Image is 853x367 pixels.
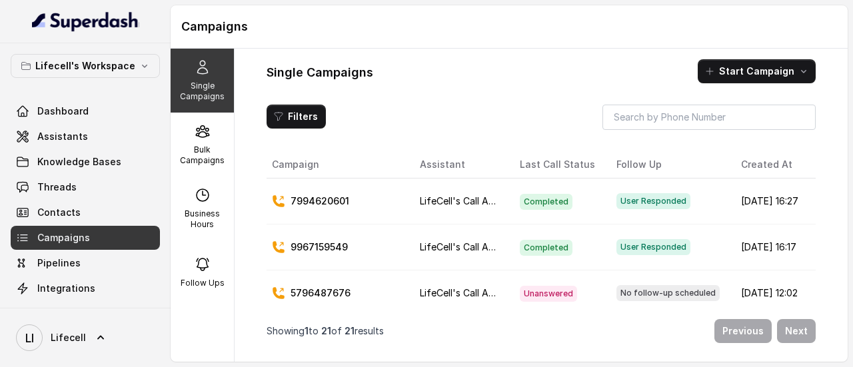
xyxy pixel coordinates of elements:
[409,151,509,179] th: Assistant
[11,276,160,300] a: Integrations
[181,278,225,288] p: Follow Ups
[176,145,229,166] p: Bulk Campaigns
[35,58,135,74] p: Lifecell's Workspace
[32,11,139,32] img: light.svg
[37,256,81,270] span: Pipelines
[291,286,351,300] p: 5796487676
[714,319,772,343] button: Previous
[11,200,160,224] a: Contacts
[321,325,331,336] span: 21
[267,62,373,83] h1: Single Campaigns
[291,240,348,254] p: 9967159549
[267,311,816,351] nav: Pagination
[11,226,160,250] a: Campaigns
[11,54,160,78] button: Lifecell's Workspace
[420,195,523,206] span: LifeCell's Call Assistant
[37,130,88,143] span: Assistants
[181,16,837,37] h1: Campaigns
[291,194,349,208] p: 7994620601
[11,251,160,275] a: Pipelines
[616,285,720,301] span: No follow-up scheduled
[509,151,606,179] th: Last Call Status
[777,319,816,343] button: Next
[305,325,309,336] span: 1
[11,302,160,326] a: API Settings
[730,151,810,179] th: Created At
[606,151,730,179] th: Follow Up
[520,286,577,302] span: Unanswered
[267,105,326,129] button: Filters
[420,287,523,298] span: LifeCell's Call Assistant
[11,99,160,123] a: Dashboard
[602,105,816,130] input: Search by Phone Number
[25,331,34,345] text: LI
[37,231,90,244] span: Campaigns
[616,239,690,255] span: User Responded
[616,193,690,209] span: User Responded
[11,319,160,356] a: Lifecell
[520,194,572,210] span: Completed
[51,331,86,344] span: Lifecell
[37,155,121,169] span: Knowledge Bases
[11,175,160,199] a: Threads
[698,59,816,83] button: Start Campaign
[267,151,409,179] th: Campaign
[11,150,160,174] a: Knowledge Bases
[176,208,229,230] p: Business Hours
[730,270,810,316] td: [DATE] 12:02
[11,125,160,149] a: Assistants
[37,282,95,295] span: Integrations
[730,179,810,224] td: [DATE] 16:27
[37,181,77,194] span: Threads
[37,307,95,320] span: API Settings
[37,105,89,118] span: Dashboard
[267,324,384,338] p: Showing to of results
[176,81,229,102] p: Single Campaigns
[730,224,810,270] td: [DATE] 16:17
[420,241,523,252] span: LifeCell's Call Assistant
[345,325,355,336] span: 21
[37,206,81,219] span: Contacts
[520,240,572,256] span: Completed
